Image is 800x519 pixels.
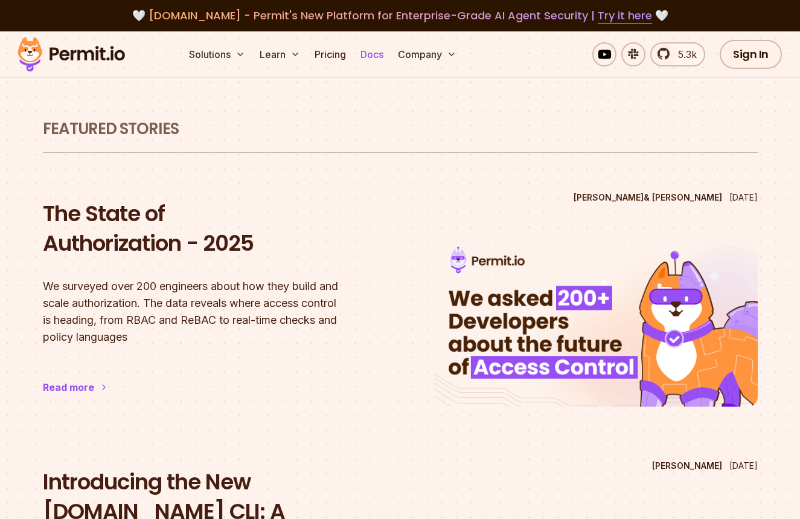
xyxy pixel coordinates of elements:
a: Try it here [598,8,652,24]
h1: Featured Stories [43,118,758,140]
a: Pricing [310,42,351,66]
img: The State of Authorization - 2025 [434,237,758,407]
p: [PERSON_NAME] & [PERSON_NAME] [574,192,722,204]
img: Permit logo [12,34,130,75]
a: 5.3k [650,42,705,66]
span: 5.3k [671,47,697,62]
a: The State of Authorization - 2025[PERSON_NAME]& [PERSON_NAME][DATE]The State of Authorization - 2... [43,187,758,431]
time: [DATE] [729,460,758,471]
div: 🤍 🤍 [29,7,771,24]
a: Docs [356,42,388,66]
h2: The State of Authorization - 2025 [43,199,366,259]
p: [PERSON_NAME] [652,460,722,472]
button: Company [393,42,461,66]
p: We surveyed over 200 engineers about how they build and scale authorization. The data reveals whe... [43,278,366,346]
div: Read more [43,380,94,395]
button: Solutions [184,42,250,66]
a: Sign In [720,40,782,69]
time: [DATE] [729,192,758,202]
button: Learn [255,42,305,66]
span: [DOMAIN_NAME] - Permit's New Platform for Enterprise-Grade AI Agent Security | [149,8,652,23]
